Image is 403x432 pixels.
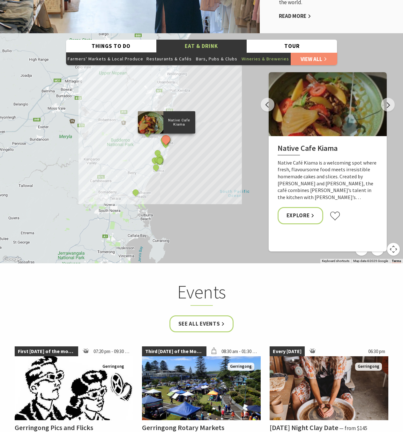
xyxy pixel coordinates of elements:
[142,356,261,420] img: Christmas Market and Street Parade
[66,40,156,53] button: Things To Do
[100,363,127,371] span: Gerringong
[270,356,388,420] img: Photo shows female sitting at pottery wheel with hands on a ball of clay
[143,129,152,137] button: See detail about Jamberoo Pub
[247,40,337,53] button: Tour
[156,157,164,165] button: See detail about Gather. By the Hill
[77,281,327,306] h2: Events
[169,315,234,332] a: See all Events
[261,98,274,112] button: Previous
[161,140,170,148] button: See detail about Cin Cin Wine Bar
[163,117,195,127] p: Native Cafe Kiama
[131,188,140,197] button: See detail about Coolangatta Estate
[330,211,340,221] button: Click to favourite Native Cafe Kiama
[218,346,261,357] span: 08:30 am - 01:30 pm
[2,255,23,263] img: Google
[90,346,133,357] span: 07:20 pm - 09:30 pm
[278,207,324,224] a: Explore
[353,259,388,263] span: Map data ©2025 Google
[240,52,291,65] button: Wineries & Breweries
[193,52,240,65] button: Bars, Pubs & Clubs
[228,363,254,371] span: Gerringong
[278,159,378,201] p: Native Café Kiama is a welcoming spot where fresh, flavoursome food meets irresistible homemade c...
[387,243,400,256] button: Map camera controls
[156,40,247,53] button: Eat & Drink
[381,98,395,112] button: Next
[270,423,338,432] h4: [DATE] Night Clay Date
[142,346,206,357] span: Third [DATE] of the Month
[291,52,337,65] a: View All
[355,363,382,371] span: Gerringong
[15,346,78,357] span: First [DATE] of the month
[270,346,305,357] span: Every [DATE]
[15,423,93,432] h4: Gerringong Pics and Flicks
[66,52,145,65] button: Farmers' Markets & Local Produce
[278,144,378,155] h2: Native Cafe Kiama
[2,255,23,263] a: Open this area in Google Maps (opens a new window)
[279,12,311,20] a: Read More
[365,346,388,357] span: 06:30 pm
[392,259,401,263] a: Terms (opens in new tab)
[160,134,172,145] button: See detail about Native Cafe Kiama
[160,138,169,146] button: See detail about The Brooding Italian
[339,425,367,432] span: ⁠— from $145
[145,52,193,65] button: Restaurants & Cafés
[142,423,224,432] h4: Gerringong Rotary Markets
[152,163,160,172] button: See detail about The Blue Swimmer at Seahaven
[322,259,349,263] button: Keyboard shortcuts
